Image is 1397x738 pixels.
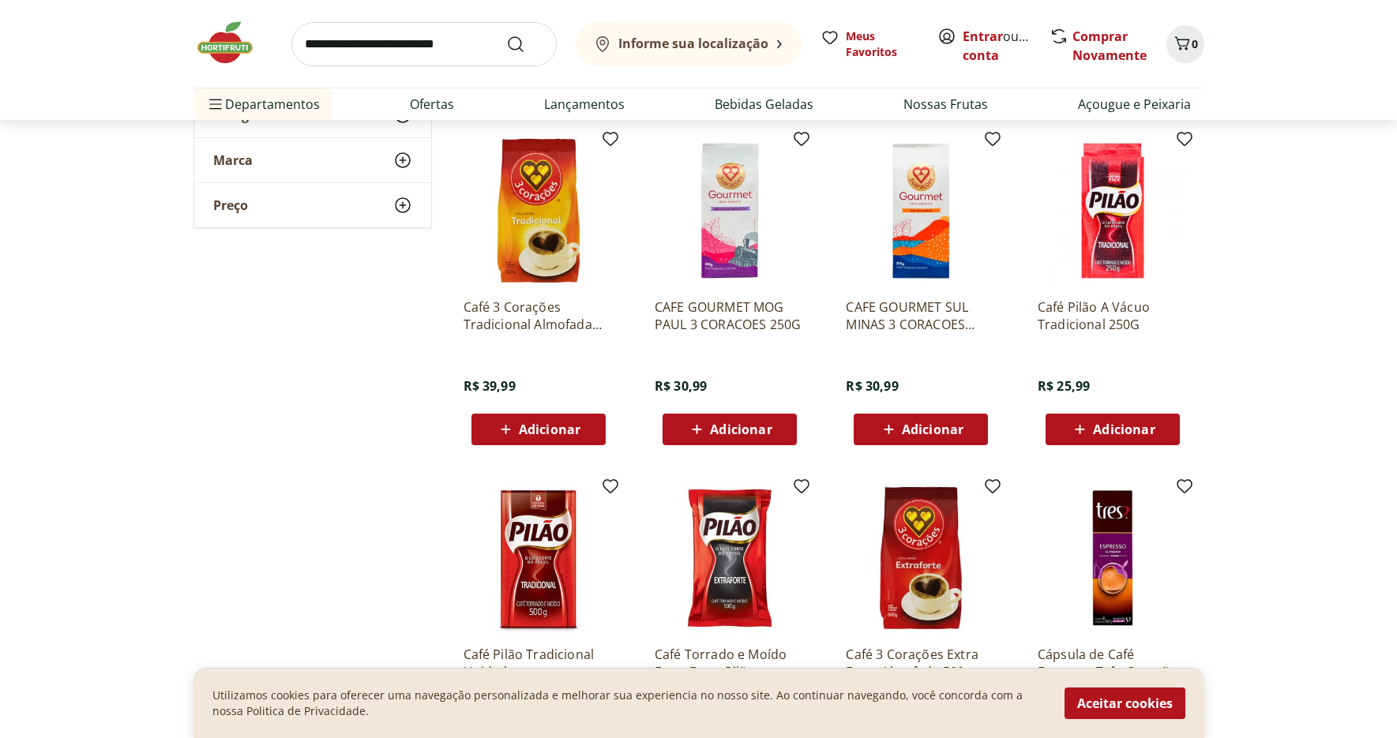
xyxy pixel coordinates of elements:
button: Adicionar [471,414,606,445]
img: Cápsula de Café Espresso Três Corações Supremo 80g [1038,483,1188,633]
a: CAFE GOURMET SUL MINAS 3 CORACOES 250G [846,298,996,333]
button: Carrinho [1166,25,1204,63]
span: ou [963,27,1033,65]
button: Aceitar cookies [1065,687,1185,719]
img: Café Pilão Tradicional Unidade [464,483,614,633]
img: Café Torrado e Moído Extra Forte Pilão Almofada 500g [655,483,805,633]
a: Café Pilão A Vácuo Tradicional 250G [1038,298,1188,333]
span: Marca [213,152,253,168]
img: Café 3 Corações Tradicional Almofada 500g [464,136,614,286]
span: 0 [1192,36,1198,51]
img: Hortifruti [193,19,272,66]
span: Adicionar [902,423,963,436]
span: R$ 30,99 [655,377,707,395]
button: Informe sua localização [576,22,802,66]
a: Café Pilão Tradicional Unidade [464,646,614,680]
button: Adicionar [854,414,988,445]
img: CAFE GOURMET MOG PAUL 3 CORACOES 250G [655,136,805,286]
span: Departamentos [206,85,320,123]
b: Informe sua localização [618,35,768,52]
span: Meus Favoritos [846,28,918,60]
p: Utilizamos cookies para oferecer uma navegação personalizada e melhorar sua experiencia no nosso ... [212,687,1046,719]
button: Menu [206,85,225,123]
a: Cápsula de Café Espresso Três Corações Supremo 80g [1038,646,1188,680]
img: Café Pilão A Vácuo Tradicional 250G [1038,136,1188,286]
input: search [291,22,557,66]
a: Café Torrado e Moído Extra Forte Pilão Almofada 500g [655,646,805,680]
a: Café 3 Corações Extra Forte Almofada 500g [846,646,996,680]
a: Criar conta [963,28,1050,64]
a: Café 3 Corações Tradicional Almofada 500g [464,298,614,333]
a: Bebidas Geladas [715,95,813,114]
a: CAFE GOURMET MOG PAUL 3 CORACOES 250G [655,298,805,333]
span: Preço [213,197,248,213]
span: Adicionar [519,423,580,436]
button: Adicionar [663,414,797,445]
span: R$ 39,99 [464,377,516,395]
a: Meus Favoritos [821,28,918,60]
a: Lançamentos [544,95,625,114]
img: CAFE GOURMET SUL MINAS 3 CORACOES 250G [846,136,996,286]
span: Adicionar [1093,423,1155,436]
img: Café 3 Corações Extra Forte Almofada 500g [846,483,996,633]
a: Entrar [963,28,1003,45]
a: Nossas Frutas [903,95,988,114]
a: Açougue e Peixaria [1078,95,1191,114]
button: Submit Search [506,35,544,54]
button: Adicionar [1046,414,1180,445]
a: Comprar Novamente [1072,28,1147,64]
a: Ofertas [410,95,454,114]
button: Preço [194,183,431,227]
button: Marca [194,138,431,182]
span: R$ 25,99 [1038,377,1090,395]
span: Adicionar [710,423,772,436]
span: R$ 30,99 [846,377,898,395]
